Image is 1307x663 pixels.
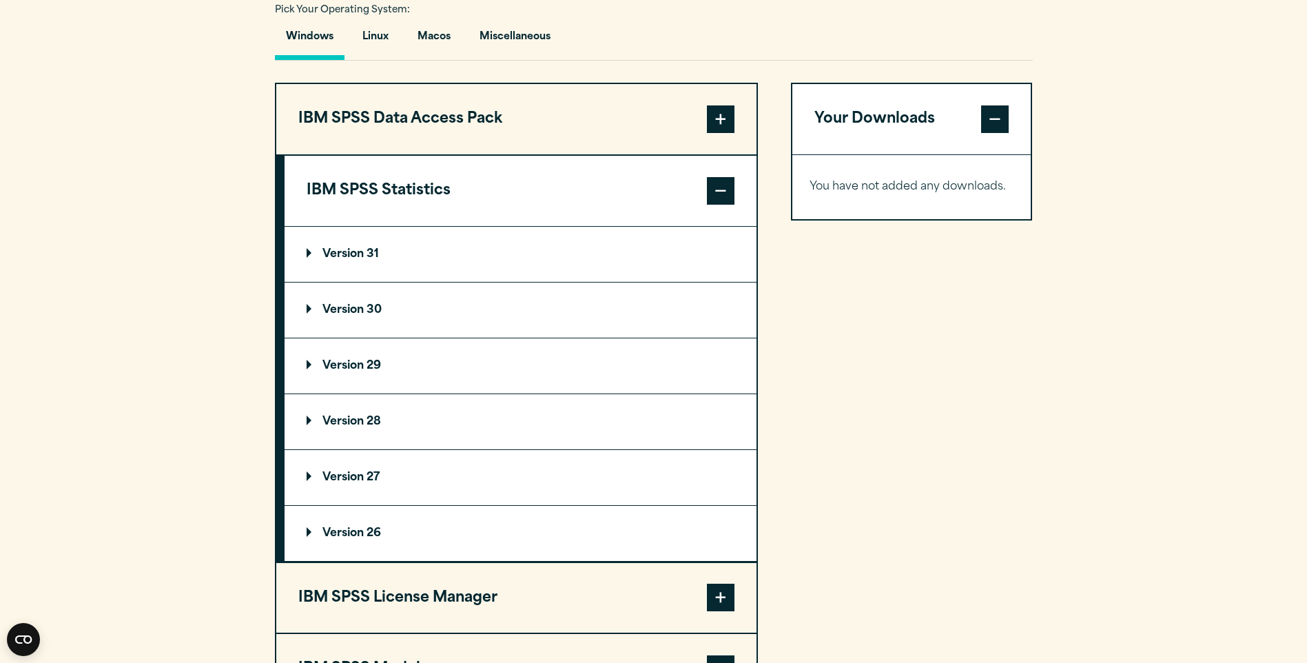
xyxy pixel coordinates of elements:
[307,472,380,483] p: Version 27
[307,249,379,260] p: Version 31
[285,283,757,338] summary: Version 30
[307,528,381,539] p: Version 26
[307,305,382,316] p: Version 30
[285,226,757,562] div: IBM SPSS Statistics
[307,360,381,371] p: Version 29
[285,338,757,394] summary: Version 29
[351,21,400,60] button: Linux
[285,450,757,505] summary: Version 27
[285,506,757,561] summary: Version 26
[285,394,757,449] summary: Version 28
[792,84,1031,154] button: Your Downloads
[275,21,344,60] button: Windows
[276,563,757,633] button: IBM SPSS License Manager
[469,21,562,60] button: Miscellaneous
[307,416,381,427] p: Version 28
[285,227,757,282] summary: Version 31
[285,156,757,226] button: IBM SPSS Statistics
[7,623,40,656] button: Open CMP widget
[276,84,757,154] button: IBM SPSS Data Access Pack
[406,21,462,60] button: Macos
[275,6,410,14] span: Pick Your Operating System:
[810,177,1014,197] p: You have not added any downloads.
[792,154,1031,219] div: Your Downloads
